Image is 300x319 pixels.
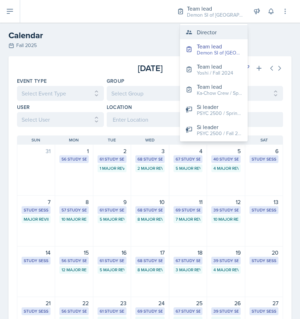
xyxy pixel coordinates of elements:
div: 8 Major Review Sessions [137,267,162,273]
div: 56 Study Sessions [61,308,86,314]
button: Team lead Yoshi / Fall 2024 [180,59,248,80]
div: 69 Study Sessions [176,207,200,213]
div: Director [197,28,217,36]
div: 7 [22,198,51,206]
div: [DATE] [106,62,194,75]
div: Major Review Session [24,216,48,222]
div: 69 Study Sessions [137,308,162,314]
div: 61 Study Sessions [100,207,124,213]
label: Group [107,77,125,85]
div: 4 [173,147,202,155]
div: 8 Major Review Sessions [137,216,162,222]
div: 39 Study Sessions [213,308,238,314]
div: 1 Major Review Session [100,165,124,172]
div: 1 [59,147,88,155]
div: 3 Major Review Sessions [176,267,200,273]
div: 56 Study Sessions [61,156,86,162]
div: 67 Study Sessions [176,308,200,314]
div: 25 [173,299,202,307]
span: Tue [108,137,116,143]
div: 26 [211,299,240,307]
div: Fall 2025 [8,42,292,49]
div: 3 [135,147,164,155]
div: 20 [249,248,278,257]
div: 39 Study Sessions [213,207,238,213]
div: Team lead [187,4,243,13]
div: 5 [211,147,240,155]
div: 22 [59,299,88,307]
div: 5 Major Review Sessions [100,216,124,222]
div: 21 [22,299,51,307]
div: 39 Study Sessions [213,257,238,264]
h2: Calendar [8,29,292,42]
div: Study Session [252,308,276,314]
div: Team lead [197,62,233,71]
div: 57 Study Sessions [61,207,86,213]
div: 27 [249,299,278,307]
div: 61 Study Sessions [100,156,124,162]
button: Director [180,25,248,39]
div: Ka-Chow Crew / Spring 2025 [197,89,242,97]
div: 4 Major Review Sessions [213,267,238,273]
label: User [17,104,30,111]
div: PSYC 2500 / Spring 2024 [197,110,242,117]
div: PSYC 2500 / Fall 2024 [197,130,242,137]
div: 16 [98,248,127,257]
div: 67 Study Sessions [176,257,200,264]
div: 17 [135,248,164,257]
div: 67 Study Sessions [176,156,200,162]
div: 31 [22,147,51,155]
div: 68 Study Sessions [137,156,162,162]
div: 24 [135,299,164,307]
div: 56 Study Sessions [61,257,86,264]
div: 11 [173,198,202,206]
div: 10 Major Review Sessions [61,216,86,222]
div: Si leader [197,123,242,131]
div: Demon SI of [GEOGRAPHIC_DATA] / Fall 2025 [187,11,243,19]
span: Wed [145,137,155,143]
div: 68 Study Sessions [137,257,162,264]
div: 10 Major Review Sessions [213,216,238,222]
div: 9 [98,198,127,206]
div: 7 Major Review Sessions [176,216,200,222]
div: Study Session [24,308,48,314]
div: 15 [59,248,88,257]
div: 19 [211,248,240,257]
div: Team lead [197,82,242,91]
div: Study Session [252,156,276,162]
div: 13 [249,198,278,206]
label: Event Type [17,77,47,85]
div: Study Session [252,257,276,264]
span: Sat [260,137,268,143]
div: 12 Major Review Sessions [61,267,86,273]
div: 40 Study Sessions [213,156,238,162]
div: Study Session [24,207,48,213]
div: Demon SI of [GEOGRAPHIC_DATA] / Fall 2025 [197,49,242,57]
label: Location [107,104,132,111]
div: 5 Major Review Sessions [100,267,124,273]
div: 2 [98,147,127,155]
span: Mon [69,137,79,143]
div: 18 [173,248,202,257]
div: Study Session [252,207,276,213]
div: 61 Study Sessions [100,308,124,314]
button: Si leader PSYC 2500 / Spring 2024 [180,100,248,120]
div: 6 [249,147,278,155]
button: Si leader PSYC 2500 / Fall 2024 [180,120,248,140]
div: 8 [59,198,88,206]
div: 14 [22,248,51,257]
div: 61 Study Sessions [100,257,124,264]
div: 4 Major Review Sessions [213,165,238,172]
input: Enter Location [107,112,283,127]
button: Team lead Ka-Chow Crew / Spring 2025 [180,80,248,100]
span: Sun [31,137,40,143]
div: 68 Study Sessions [137,207,162,213]
div: Study Session [24,257,48,264]
div: 12 [211,198,240,206]
div: 2 Major Review Sessions [137,165,162,172]
div: Team lead [197,42,242,51]
div: 10 [135,198,164,206]
button: Team lead Demon SI of [GEOGRAPHIC_DATA] / Fall 2025 [180,39,248,59]
div: Yoshi / Fall 2024 [197,69,233,77]
div: 23 [98,299,127,307]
